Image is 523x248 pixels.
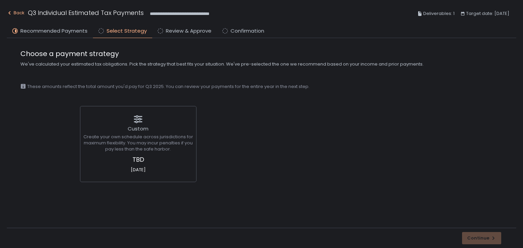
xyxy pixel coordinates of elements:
span: Deliverables: 1 [423,10,455,18]
span: Choose a payment strategy [20,49,503,58]
span: Select Strategy [107,27,147,35]
span: These amounts reflect the total amount you'd pay for Q3 2025. You can review your payments for th... [27,84,310,90]
span: Recommended Payments [20,27,88,35]
span: TBD [82,155,194,164]
div: Back [7,9,25,17]
button: Back [7,8,25,19]
span: Create your own schedule across jurisdictions for maximum flexibility. You may incur penalties if... [82,134,194,152]
span: Target date: [DATE] [466,10,509,18]
h1: Q3 Individual Estimated Tax Payments [28,8,144,17]
span: Custom [128,125,148,132]
span: Confirmation [231,27,264,35]
span: [DATE] [82,167,194,173]
span: Review & Approve [166,27,211,35]
span: We've calculated your estimated tax obligations. Pick the strategy that best fits your situation.... [20,61,503,67]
